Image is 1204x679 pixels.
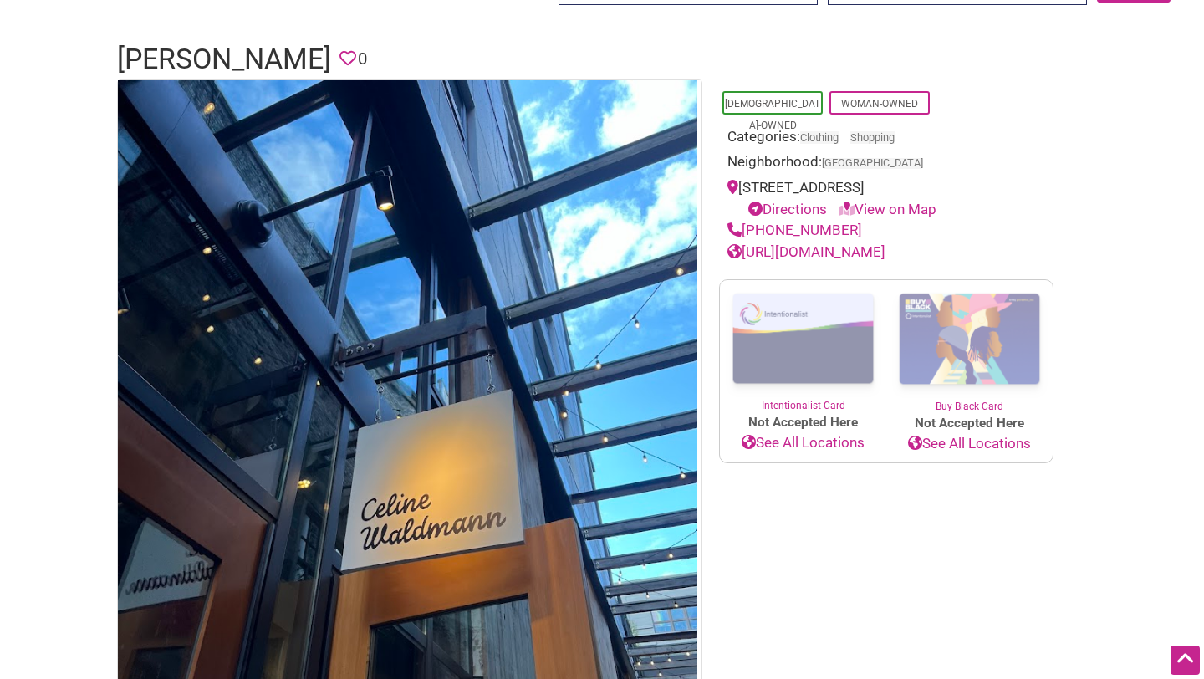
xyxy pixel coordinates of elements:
div: Scroll Back to Top [1171,646,1200,675]
a: View on Map [839,201,936,217]
h1: [PERSON_NAME] [117,39,331,79]
a: [URL][DOMAIN_NAME] [727,243,885,260]
a: [PHONE_NUMBER] [727,222,862,238]
img: Buy Black Card [886,280,1053,399]
span: [GEOGRAPHIC_DATA] [822,158,923,169]
span: Not Accepted Here [886,414,1053,433]
a: Clothing [800,131,839,144]
span: 0 [358,46,367,72]
div: Categories: [727,126,1045,152]
span: You must be logged in to save favorites. [339,46,356,72]
a: Woman-Owned [841,98,918,110]
a: Shopping [850,131,895,144]
a: See All Locations [720,432,886,454]
a: See All Locations [886,433,1053,455]
a: Directions [748,201,827,217]
a: [DEMOGRAPHIC_DATA]-Owned [725,98,820,131]
img: Intentionalist Card [720,280,886,398]
a: Buy Black Card [886,280,1053,414]
a: Intentionalist Card [720,280,886,413]
span: Not Accepted Here [720,413,886,432]
div: Neighborhood: [727,151,1045,177]
div: [STREET_ADDRESS] [727,177,1045,220]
